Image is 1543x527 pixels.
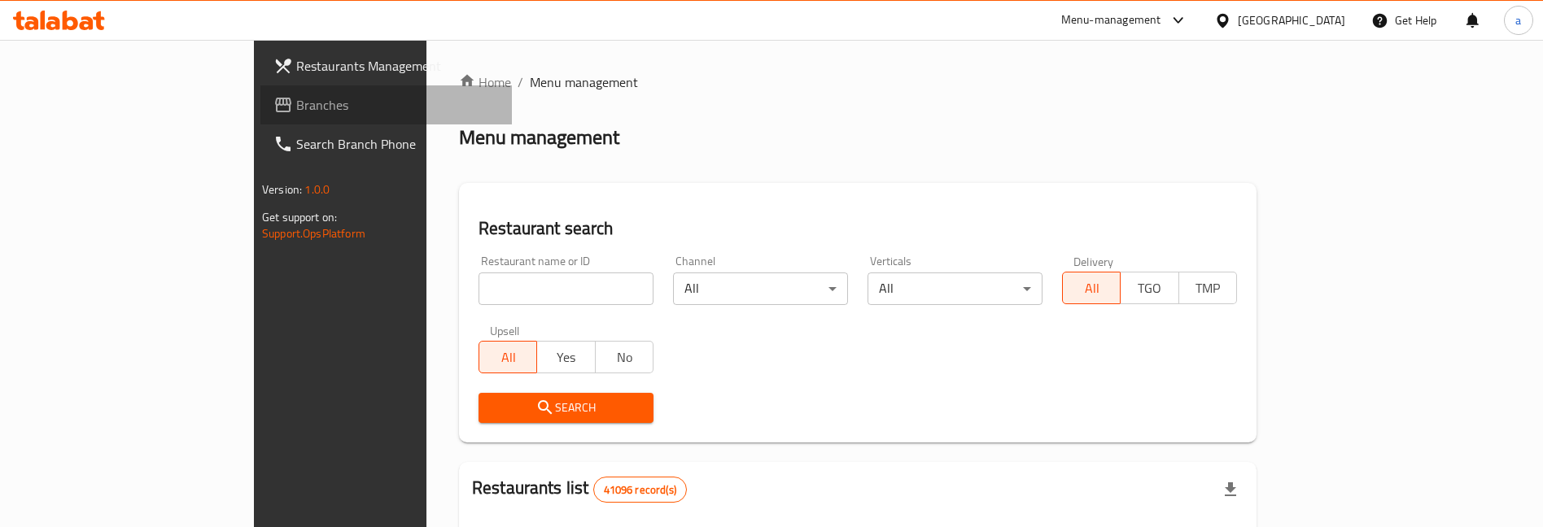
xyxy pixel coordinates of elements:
[472,476,687,503] h2: Restaurants list
[593,477,687,503] div: Total records count
[486,346,531,369] span: All
[459,72,1257,92] nav: breadcrumb
[518,72,523,92] li: /
[1073,255,1114,267] label: Delivery
[673,272,848,305] div: All
[492,398,640,418] span: Search
[479,393,653,423] button: Search
[1127,277,1172,300] span: TGO
[260,46,512,85] a: Restaurants Management
[1062,272,1121,304] button: All
[1061,11,1161,30] div: Menu-management
[602,346,647,369] span: No
[1120,272,1178,304] button: TGO
[479,341,537,373] button: All
[594,482,686,498] span: 41096 record(s)
[1069,277,1114,300] span: All
[262,179,302,200] span: Version:
[595,341,653,373] button: No
[479,272,653,305] input: Search for restaurant name or ID..
[1211,470,1250,509] div: Export file
[296,56,499,76] span: Restaurants Management
[868,272,1043,305] div: All
[262,207,337,228] span: Get support on:
[296,95,499,115] span: Branches
[260,124,512,163] a: Search Branch Phone
[530,72,638,92] span: Menu management
[260,85,512,124] a: Branches
[1238,11,1345,29] div: [GEOGRAPHIC_DATA]
[459,124,619,150] h2: Menu management
[262,223,365,244] a: Support.OpsPlatform
[296,134,499,154] span: Search Branch Phone
[304,179,330,200] span: 1.0.0
[1186,277,1230,300] span: TMP
[479,216,1237,241] h2: Restaurant search
[1515,11,1521,29] span: a
[544,346,588,369] span: Yes
[490,324,520,336] label: Upsell
[1178,272,1237,304] button: TMP
[536,341,595,373] button: Yes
